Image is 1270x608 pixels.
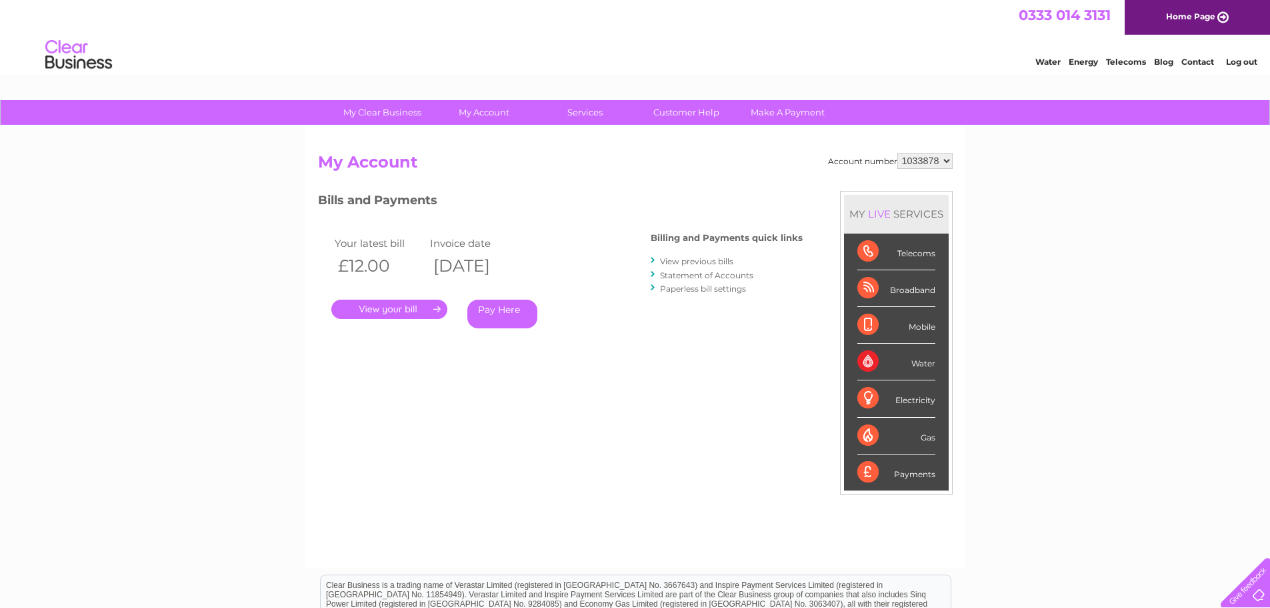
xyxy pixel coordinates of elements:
[844,195,949,233] div: MY SERVICES
[857,380,935,417] div: Electricity
[660,256,733,266] a: View previous bills
[828,153,953,169] div: Account number
[651,233,803,243] h4: Billing and Payments quick links
[331,300,447,319] a: .
[1154,57,1173,67] a: Blog
[318,153,953,178] h2: My Account
[733,100,843,125] a: Make A Payment
[857,418,935,454] div: Gas
[631,100,741,125] a: Customer Help
[427,252,523,280] th: [DATE]
[857,307,935,344] div: Mobile
[1106,57,1146,67] a: Telecoms
[331,252,427,280] th: £12.00
[331,234,427,252] td: Your latest bill
[1181,57,1214,67] a: Contact
[1019,7,1111,23] a: 0333 014 3131
[857,270,935,307] div: Broadband
[321,7,951,65] div: Clear Business is a trading name of Verastar Limited (registered in [GEOGRAPHIC_DATA] No. 3667643...
[429,100,539,125] a: My Account
[660,284,746,294] a: Paperless bill settings
[467,300,537,328] a: Pay Here
[1226,57,1257,67] a: Log out
[857,234,935,270] div: Telecoms
[530,100,640,125] a: Services
[1035,57,1061,67] a: Water
[318,191,803,214] h3: Bills and Payments
[865,208,893,220] div: LIVE
[857,454,935,491] div: Payments
[660,270,753,280] a: Statement of Accounts
[45,35,113,75] img: logo.png
[1069,57,1098,67] a: Energy
[427,234,523,252] td: Invoice date
[857,344,935,380] div: Water
[327,100,437,125] a: My Clear Business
